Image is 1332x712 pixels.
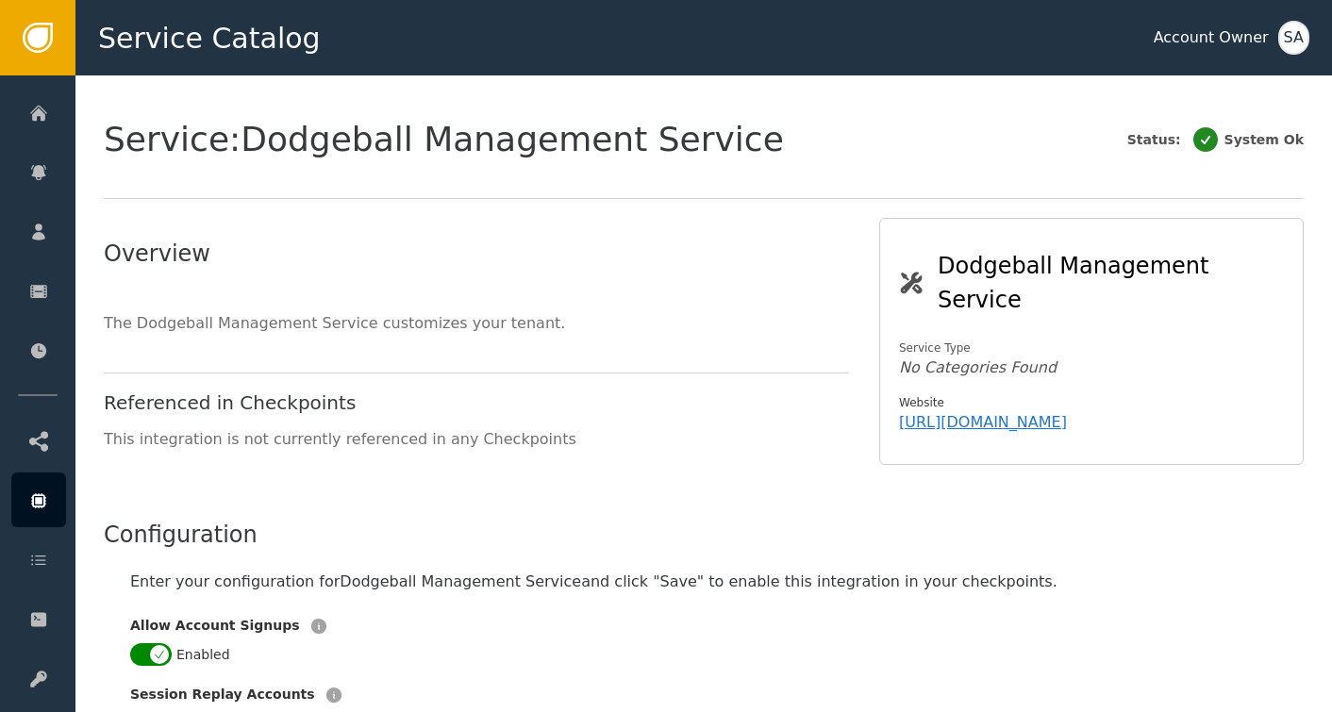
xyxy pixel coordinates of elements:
[899,339,1284,356] div: Service Type
[899,356,1284,379] div: No Categories Found
[176,645,230,665] label: Enabled
[899,394,1284,411] div: Website
[104,389,849,417] div: Referenced in Checkpoints
[899,413,1067,431] a: [URL][DOMAIN_NAME]
[104,123,784,157] span: Service: Dodgeball Management Service
[104,428,849,451] div: This integration is not currently referenced in any Checkpoints
[938,249,1284,317] div: Dodgeball Management Service
[104,518,1304,552] div: Configuration
[104,314,565,332] span: The Dodgeball Management Service customizes your tenant.
[98,17,321,59] span: Service Catalog
[104,237,849,271] div: Overview
[130,616,300,636] label: Allow Account Signups
[130,685,315,704] label: Session Replay Accounts
[1154,26,1269,49] div: Account Owner
[1278,21,1309,55] button: SA
[130,571,1277,593] div: Enter your configuration for Dodgeball Management Service and click "Save" to enable this integra...
[1127,124,1304,155] div: Status: System Ok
